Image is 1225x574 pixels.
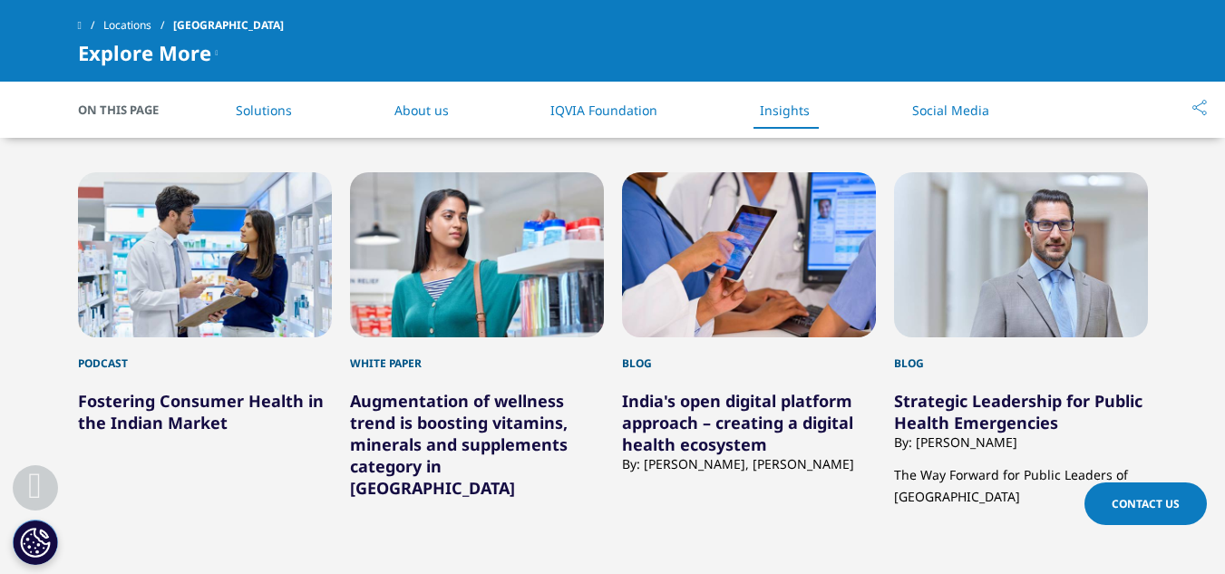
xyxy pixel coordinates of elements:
[78,390,324,433] a: Fostering Consumer Health in the Indian Market
[13,520,58,565] button: Cookies Settings
[912,102,989,119] a: Social Media
[78,101,178,119] span: On This Page
[236,102,292,119] a: Solutions
[1084,482,1207,525] a: Contact Us
[550,102,657,119] a: IQVIA Foundation
[78,172,332,508] div: 5 / 12
[622,337,876,372] div: Blog
[894,433,1148,451] div: By: [PERSON_NAME]
[103,9,173,42] a: Locations
[394,102,449,119] a: About us
[1112,496,1180,511] span: Contact Us
[622,390,853,455] a: India's open digital platform approach – creating a digital health ecosystem
[622,172,876,508] div: 7 / 12
[894,337,1148,372] div: Blog
[78,337,332,372] div: Podcast
[622,455,876,472] div: By: [PERSON_NAME], [PERSON_NAME]
[350,172,604,508] div: 6 / 12
[173,9,284,42] span: [GEOGRAPHIC_DATA]
[78,42,211,63] span: Explore More
[894,390,1142,433] a: Strategic Leadership for Public Health Emergencies
[894,172,1148,508] div: 8 / 12
[894,451,1148,508] p: The Way Forward for Public Leaders of [GEOGRAPHIC_DATA]
[350,390,568,499] a: Augmentation of wellness trend is boosting vitamins, minerals and supplements category in [GEOGRA...
[760,102,810,119] a: Insights
[350,337,604,372] div: White Paper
